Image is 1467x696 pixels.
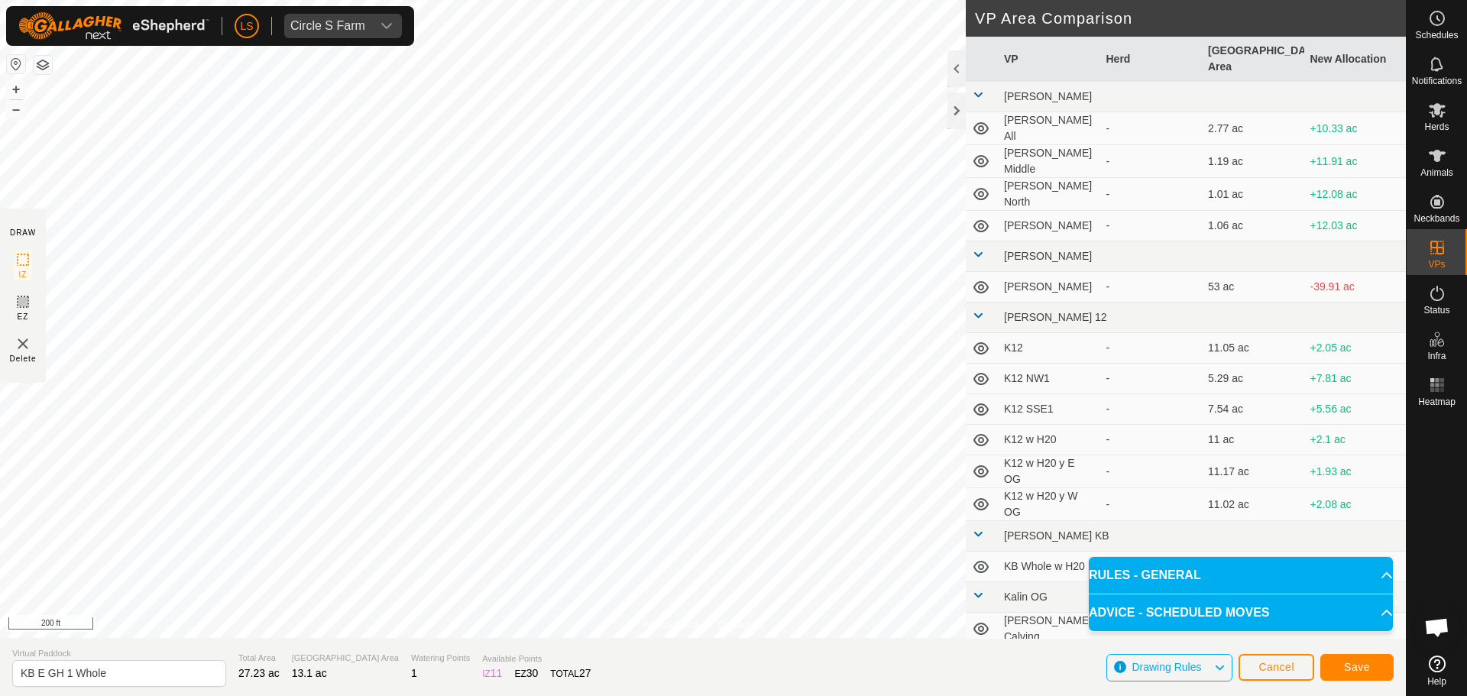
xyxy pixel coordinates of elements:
[643,618,700,632] a: Privacy Policy
[482,652,591,665] span: Available Points
[12,647,226,660] span: Virtual Paddock
[998,178,1100,211] td: [PERSON_NAME] North
[1415,31,1458,40] span: Schedules
[1202,145,1304,178] td: 1.19 ac
[1202,211,1304,241] td: 1.06 ac
[1344,661,1370,673] span: Save
[1132,661,1201,673] span: Drawing Rules
[18,311,29,322] span: EZ
[998,552,1100,582] td: KB Whole w H20
[34,56,52,74] button: Map Layers
[290,20,365,32] div: Circle S Farm
[1304,552,1407,582] td: -0.35 ac
[1304,425,1407,455] td: +2.1 ac
[998,272,1100,303] td: [PERSON_NAME]
[1239,654,1314,681] button: Cancel
[975,9,1406,28] h2: VP Area Comparison
[238,667,280,679] span: 27.23 ac
[1414,604,1460,650] div: Open chat
[1304,488,1407,521] td: +2.08 ac
[1089,557,1393,594] p-accordion-header: RULES - GENERAL
[1202,552,1304,582] td: 13.44 ac
[292,652,399,665] span: [GEOGRAPHIC_DATA] Area
[1304,364,1407,394] td: +7.81 ac
[19,269,28,280] span: IZ
[14,335,32,353] img: VP
[1106,121,1197,137] div: -
[1427,677,1446,686] span: Help
[1202,178,1304,211] td: 1.01 ac
[526,667,539,679] span: 30
[1202,364,1304,394] td: 5.29 ac
[491,667,503,679] span: 11
[1106,218,1197,234] div: -
[1424,122,1449,131] span: Herds
[550,665,591,681] div: TOTAL
[1004,311,1107,323] span: [PERSON_NAME] 12
[998,364,1100,394] td: K12 NW1
[1100,37,1203,82] th: Herd
[1202,272,1304,303] td: 53 ac
[1420,168,1453,177] span: Animals
[1004,529,1109,542] span: [PERSON_NAME] KB
[1106,432,1197,448] div: -
[1258,661,1294,673] span: Cancel
[1423,306,1449,315] span: Status
[1106,279,1197,295] div: -
[1304,37,1407,82] th: New Allocation
[1106,340,1197,356] div: -
[240,18,253,34] span: LS
[1202,112,1304,145] td: 2.77 ac
[1414,214,1459,223] span: Neckbands
[1004,591,1048,603] span: Kalin OG
[718,618,763,632] a: Contact Us
[998,112,1100,145] td: [PERSON_NAME] All
[292,667,327,679] span: 13.1 ac
[371,14,402,38] div: dropdown trigger
[1304,112,1407,145] td: +10.33 ac
[1004,90,1092,102] span: [PERSON_NAME]
[7,80,25,99] button: +
[1106,186,1197,202] div: -
[238,652,280,665] span: Total Area
[18,12,209,40] img: Gallagher Logo
[1202,37,1304,82] th: [GEOGRAPHIC_DATA] Area
[1202,425,1304,455] td: 11 ac
[1320,654,1394,681] button: Save
[10,353,37,364] span: Delete
[1106,371,1197,387] div: -
[1304,455,1407,488] td: +1.93 ac
[10,227,36,238] div: DRAW
[998,333,1100,364] td: K12
[1427,351,1446,361] span: Infra
[998,145,1100,178] td: [PERSON_NAME] Middle
[1304,211,1407,241] td: +12.03 ac
[1304,394,1407,425] td: +5.56 ac
[1202,488,1304,521] td: 11.02 ac
[1304,145,1407,178] td: +11.91 ac
[7,100,25,118] button: –
[514,665,538,681] div: EZ
[1418,397,1456,406] span: Heatmap
[998,488,1100,521] td: K12 w H20 y W OG
[1304,272,1407,303] td: -39.91 ac
[998,211,1100,241] td: [PERSON_NAME]
[998,455,1100,488] td: K12 w H20 y E OG
[998,613,1100,646] td: [PERSON_NAME] Calving
[998,37,1100,82] th: VP
[1089,604,1269,622] span: ADVICE - SCHEDULED MOVES
[1304,178,1407,211] td: +12.08 ac
[1004,250,1092,262] span: [PERSON_NAME]
[1407,649,1467,692] a: Help
[1106,401,1197,417] div: -
[411,652,470,665] span: Watering Points
[284,14,371,38] span: Circle S Farm
[1089,594,1393,631] p-accordion-header: ADVICE - SCHEDULED MOVES
[411,667,417,679] span: 1
[1202,394,1304,425] td: 7.54 ac
[998,394,1100,425] td: K12 SSE1
[1202,455,1304,488] td: 11.17 ac
[1089,566,1201,584] span: RULES - GENERAL
[1412,76,1462,86] span: Notifications
[998,425,1100,455] td: K12 w H20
